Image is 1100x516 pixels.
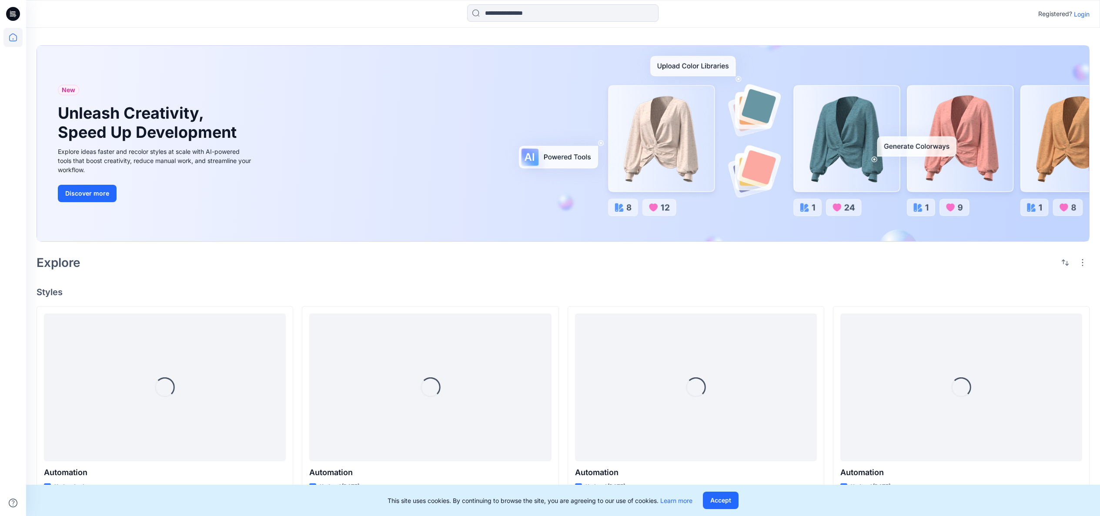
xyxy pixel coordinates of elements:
p: Updated [DATE] [320,482,359,491]
h2: Explore [37,256,80,270]
button: Discover more [58,185,117,202]
button: Accept [703,492,739,509]
p: Automation [840,466,1082,479]
a: Learn more [660,497,692,504]
p: Automation [309,466,551,479]
p: Updated [DATE] [851,482,890,491]
p: Automation [44,466,286,479]
a: Discover more [58,185,254,202]
h4: Styles [37,287,1090,297]
p: Updated [DATE] [585,482,625,491]
span: New [62,85,75,95]
p: Login [1074,10,1090,19]
h1: Unleash Creativity, Speed Up Development [58,104,241,141]
div: Explore ideas faster and recolor styles at scale with AI-powered tools that boost creativity, red... [58,147,254,174]
p: Automation [575,466,817,479]
p: This site uses cookies. By continuing to browse the site, you are agreeing to our use of cookies. [388,496,692,505]
p: Registered? [1038,9,1072,19]
p: Updated a day ago [54,482,101,491]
